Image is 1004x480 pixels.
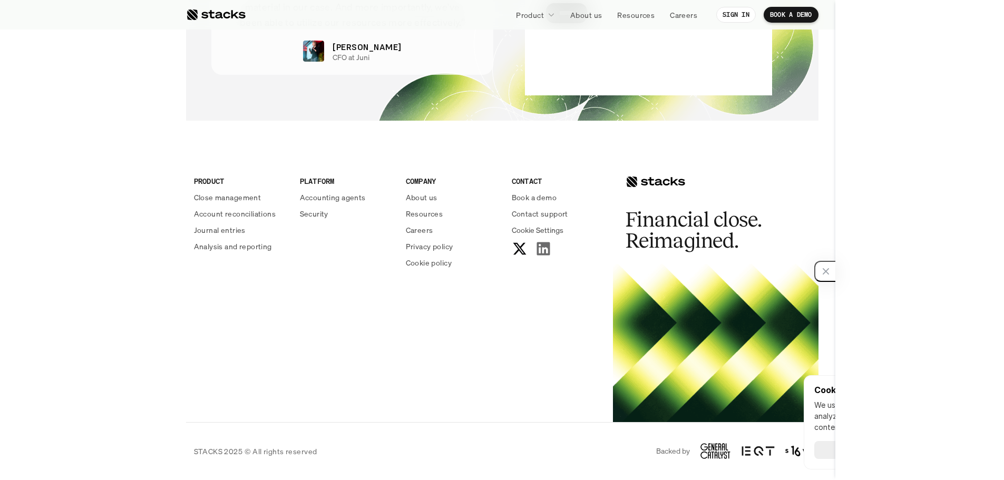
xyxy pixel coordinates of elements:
[406,241,499,252] a: Privacy policy
[300,208,393,219] a: Security
[406,257,499,268] a: Cookie policy
[656,447,690,456] p: Backed by
[300,175,393,187] p: PLATFORM
[570,9,602,21] p: About us
[300,192,393,203] a: Accounting agents
[611,5,661,24] a: Resources
[406,224,433,236] p: Careers
[333,53,369,62] p: CFO at Juni
[194,241,287,252] a: Analysis and reporting
[723,11,749,18] p: SIGN IN
[406,208,443,219] p: Resources
[716,7,756,23] a: SIGN IN
[406,208,499,219] a: Resources
[194,224,287,236] a: Journal entries
[406,224,499,236] a: Careers
[300,192,366,203] p: Accounting agents
[617,9,655,21] p: Resources
[516,9,544,21] p: Product
[194,208,287,219] a: Account reconciliations
[124,201,171,208] a: Privacy Policy
[512,208,605,219] a: Contact support
[512,192,605,203] a: Book a demo
[406,192,437,203] p: About us
[770,11,812,18] p: BOOK A DEMO
[333,41,401,53] p: [PERSON_NAME]
[512,192,557,203] p: Book a demo
[194,192,261,203] p: Close management
[194,192,287,203] a: Close management
[194,224,246,236] p: Journal entries
[300,208,328,219] p: Security
[194,241,272,252] p: Analysis and reporting
[512,175,605,187] p: CONTACT
[564,5,608,24] a: About us
[664,5,704,24] a: Careers
[512,224,563,236] span: Cookie Settings
[194,446,317,457] p: STACKS 2025 © All rights reserved
[406,241,453,252] p: Privacy policy
[194,208,276,219] p: Account reconciliations
[626,209,784,251] h2: Financial close. Reimagined.
[406,257,452,268] p: Cookie policy
[814,386,983,394] p: Cookie Settings
[406,175,499,187] p: COMPANY
[512,208,568,219] p: Contact support
[814,399,983,433] p: We use cookies to enhance your experience, analyze site traffic and deliver personalized content.
[406,192,499,203] a: About us
[194,175,287,187] p: PRODUCT
[670,9,697,21] p: Careers
[512,224,563,236] button: Cookie Trigger
[764,7,818,23] a: BOOK A DEMO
